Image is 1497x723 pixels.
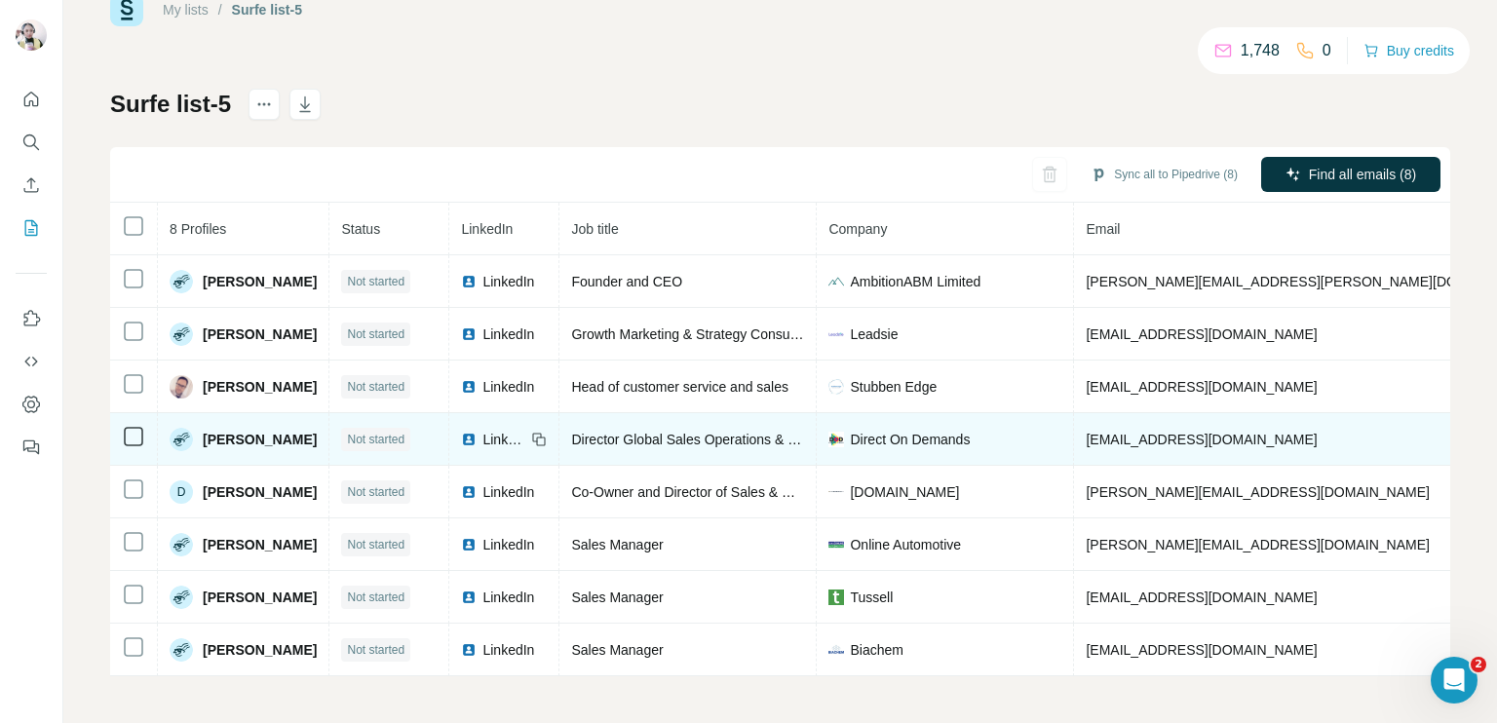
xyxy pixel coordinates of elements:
[571,642,663,658] span: Sales Manager
[828,642,844,658] img: company-logo
[461,379,477,395] img: LinkedIn logo
[1086,642,1317,658] span: [EMAIL_ADDRESS][DOMAIN_NAME]
[1323,39,1331,62] p: 0
[347,536,404,553] span: Not started
[850,430,970,449] span: Direct On Demands
[16,387,47,422] button: Dashboard
[571,379,788,395] span: Head of customer service and sales
[341,221,380,237] span: Status
[828,221,887,237] span: Company
[850,324,898,344] span: Leadsie
[347,589,404,606] span: Not started
[170,480,193,504] div: D
[1431,657,1478,704] iframe: Intercom live chat
[170,533,193,556] img: Avatar
[1086,379,1317,395] span: [EMAIL_ADDRESS][DOMAIN_NAME]
[16,168,47,203] button: Enrich CSV
[110,89,231,120] h1: Surfe list-5
[1086,326,1317,342] span: [EMAIL_ADDRESS][DOMAIN_NAME]
[203,272,317,291] span: [PERSON_NAME]
[482,377,534,397] span: LinkedIn
[347,273,404,290] span: Not started
[828,274,844,289] img: company-logo
[170,638,193,662] img: Avatar
[170,375,193,399] img: Avatar
[170,270,193,293] img: Avatar
[203,535,317,554] span: [PERSON_NAME]
[1086,221,1120,237] span: Email
[461,590,477,605] img: LinkedIn logo
[828,537,844,552] img: company-logo
[170,221,226,237] span: 8 Profiles
[203,640,317,660] span: [PERSON_NAME]
[1086,537,1429,552] span: [PERSON_NAME][EMAIL_ADDRESS][DOMAIN_NAME]
[850,377,937,397] span: Stubben Edge
[461,274,477,289] img: LinkedIn logo
[203,430,317,449] span: [PERSON_NAME]
[482,588,534,607] span: LinkedIn
[16,19,47,51] img: Avatar
[16,82,47,117] button: Quick start
[170,428,193,451] img: Avatar
[461,221,513,237] span: LinkedIn
[1261,157,1440,192] button: Find all emails (8)
[828,590,844,605] img: company-logo
[461,484,477,500] img: LinkedIn logo
[347,325,404,343] span: Not started
[347,483,404,501] span: Not started
[461,537,477,552] img: LinkedIn logo
[1309,165,1416,184] span: Find all emails (8)
[1086,590,1317,605] span: [EMAIL_ADDRESS][DOMAIN_NAME]
[571,326,816,342] span: Growth Marketing & Strategy Consultant
[482,324,534,344] span: LinkedIn
[850,482,959,502] span: [DOMAIN_NAME]
[1077,160,1251,189] button: Sync all to Pipedrive (8)
[203,482,317,502] span: [PERSON_NAME]
[461,432,477,447] img: LinkedIn logo
[850,272,980,291] span: AmbitionABM Limited
[163,2,209,18] a: My lists
[16,125,47,160] button: Search
[461,642,477,658] img: LinkedIn logo
[170,586,193,609] img: Avatar
[1471,657,1486,672] span: 2
[571,484,1064,500] span: Co-Owner and Director of Sales & Marketing at [GEOGRAPHIC_DATA] Radiators
[828,379,844,395] img: company-logo
[571,537,663,552] span: Sales Manager
[16,210,47,246] button: My lists
[1363,37,1454,64] button: Buy credits
[828,326,844,342] img: company-logo
[828,432,844,447] img: company-logo
[170,323,193,346] img: Avatar
[571,274,682,289] span: Founder and CEO
[249,89,280,120] button: actions
[850,588,893,607] span: Tussell
[828,491,844,493] img: company-logo
[16,430,47,465] button: Feedback
[203,377,317,397] span: [PERSON_NAME]
[16,301,47,336] button: Use Surfe on LinkedIn
[203,324,317,344] span: [PERSON_NAME]
[571,221,618,237] span: Job title
[347,641,404,659] span: Not started
[482,272,534,291] span: LinkedIn
[203,588,317,607] span: [PERSON_NAME]
[571,590,663,605] span: Sales Manager
[1086,484,1429,500] span: [PERSON_NAME][EMAIL_ADDRESS][DOMAIN_NAME]
[1086,432,1317,447] span: [EMAIL_ADDRESS][DOMAIN_NAME]
[482,482,534,502] span: LinkedIn
[850,640,902,660] span: Biachem
[461,326,477,342] img: LinkedIn logo
[850,535,961,554] span: Online Automotive
[347,378,404,396] span: Not started
[571,432,894,447] span: Director Global Sales Operations & General Manager
[482,640,534,660] span: LinkedIn
[16,344,47,379] button: Use Surfe API
[347,431,404,448] span: Not started
[482,535,534,554] span: LinkedIn
[1241,39,1280,62] p: 1,748
[482,430,525,449] span: LinkedIn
